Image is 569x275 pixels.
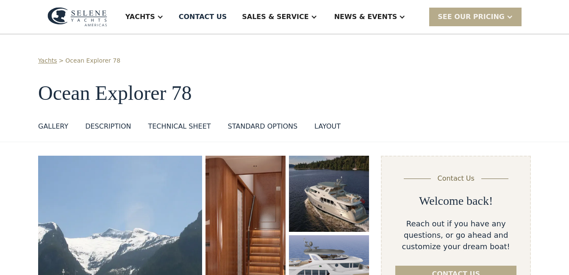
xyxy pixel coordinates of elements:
a: layout [314,121,341,135]
div: Contact Us [438,173,475,184]
a: Yachts [38,56,57,65]
div: News & EVENTS [334,12,397,22]
div: Yachts [125,12,155,22]
h2: Welcome back! [419,194,493,208]
div: layout [314,121,341,132]
div: SEE Our Pricing [438,12,505,22]
div: GALLERY [38,121,68,132]
div: Reach out if you have any questions, or go ahead and customize your dream boat! [395,218,516,252]
div: SEE Our Pricing [429,8,522,26]
div: standard options [228,121,298,132]
a: Technical sheet [148,121,211,135]
a: GALLERY [38,121,68,135]
div: Technical sheet [148,121,211,132]
div: Sales & Service [242,12,308,22]
div: > [59,56,64,65]
a: Ocean Explorer 78 [65,56,120,65]
a: open lightbox [289,156,369,232]
h1: Ocean Explorer 78 [38,82,531,104]
a: standard options [228,121,298,135]
div: Contact US [179,12,227,22]
div: DESCRIPTION [85,121,131,132]
a: DESCRIPTION [85,121,131,135]
img: logo [47,7,107,27]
